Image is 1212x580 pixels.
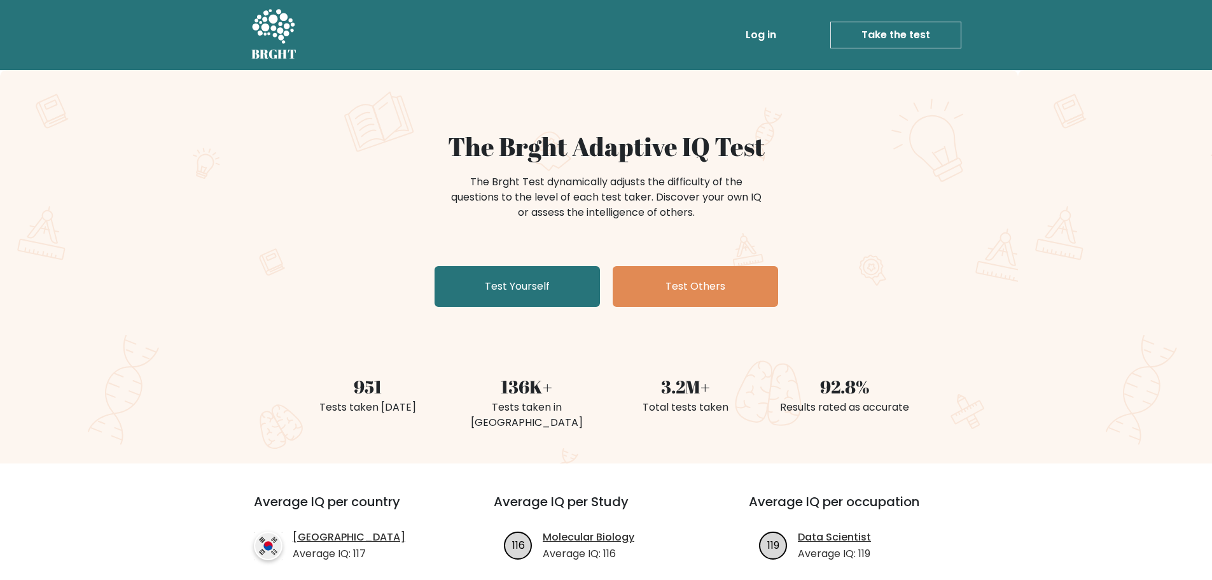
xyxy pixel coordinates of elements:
[293,546,405,562] p: Average IQ: 117
[455,400,599,430] div: Tests taken in [GEOGRAPHIC_DATA]
[773,373,917,400] div: 92.8%
[251,5,297,65] a: BRGHT
[767,537,779,552] text: 119
[613,266,778,307] a: Test Others
[614,373,758,400] div: 3.2M+
[512,537,525,552] text: 116
[798,530,871,545] a: Data Scientist
[455,373,599,400] div: 136K+
[543,546,634,562] p: Average IQ: 116
[251,46,297,62] h5: BRGHT
[614,400,758,415] div: Total tests taken
[435,266,600,307] a: Test Yourself
[741,22,781,48] a: Log in
[296,131,917,162] h1: The Brght Adaptive IQ Test
[296,373,440,400] div: 951
[296,400,440,415] div: Tests taken [DATE]
[830,22,961,48] a: Take the test
[543,530,634,545] a: Molecular Biology
[798,546,871,562] p: Average IQ: 119
[293,530,405,545] a: [GEOGRAPHIC_DATA]
[447,174,765,220] div: The Brght Test dynamically adjusts the difficulty of the questions to the level of each test take...
[254,494,448,525] h3: Average IQ per country
[749,494,973,525] h3: Average IQ per occupation
[494,494,718,525] h3: Average IQ per Study
[773,400,917,415] div: Results rated as accurate
[254,532,282,560] img: country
